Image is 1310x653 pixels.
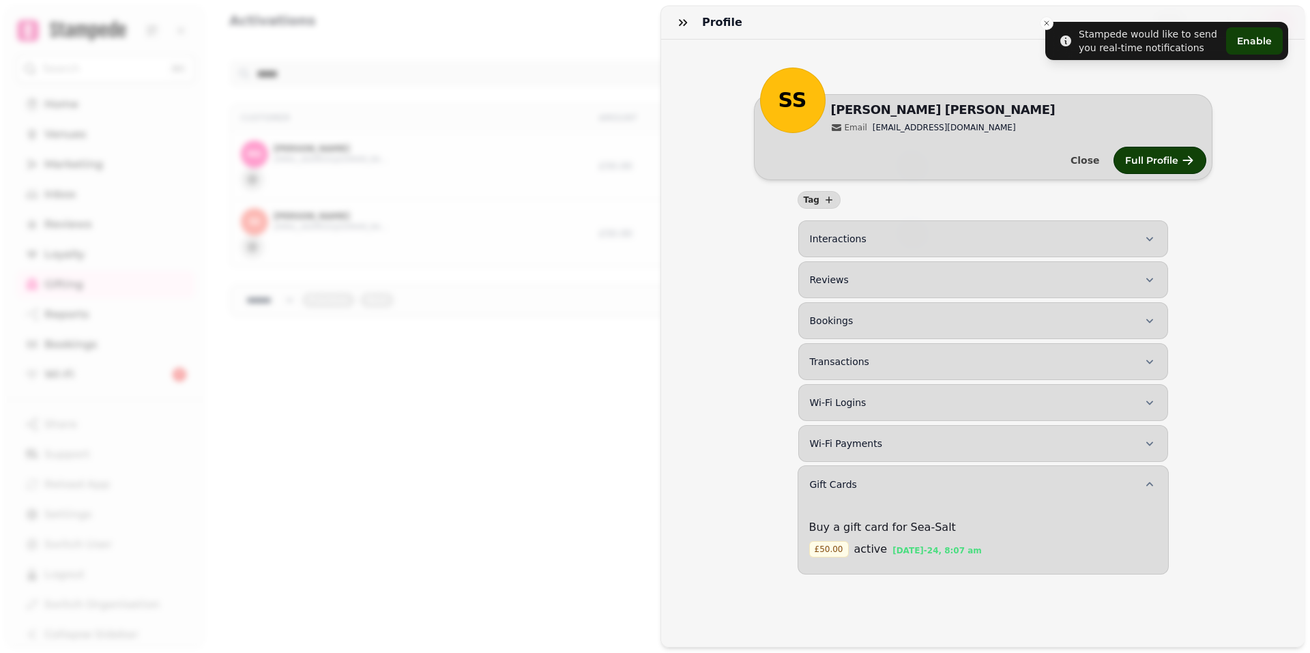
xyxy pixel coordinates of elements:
[798,261,1168,298] button: Reviews
[798,343,1168,380] button: Transactions
[810,314,854,328] span: Bookings
[810,437,882,450] span: Wi-Fi Payments
[810,396,867,409] span: Wi-Fi Logins
[798,191,841,209] button: Tag
[892,546,982,555] span: [DATE]-24, 8:07 am
[798,220,1168,257] button: Interactions
[809,519,956,536] p: Buy a gift card for Sea-Salt
[831,100,1206,119] h2: [PERSON_NAME] [PERSON_NAME]
[1125,156,1178,165] span: Full Profile
[1071,156,1100,165] span: Close
[798,384,1168,421] button: Wi-Fi Logins
[798,302,1168,339] button: Bookings
[810,232,867,246] span: Interactions
[809,541,849,557] span: £50.00
[854,541,888,557] span: active
[798,425,1168,462] button: Wi-Fi Payments
[873,122,1016,133] span: [EMAIL_ADDRESS][DOMAIN_NAME]
[1060,151,1111,169] button: Close
[778,88,807,113] div: SS
[804,196,819,204] span: Tag
[810,273,849,287] span: Reviews
[810,478,857,491] span: Gift Cards
[810,355,869,368] span: Transactions
[845,122,867,133] span: Email
[1113,147,1206,174] button: Full Profile
[702,14,748,31] h3: Profile
[798,466,1168,503] button: Gift Cards
[831,122,1016,133] button: Email[EMAIL_ADDRESS][DOMAIN_NAME]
